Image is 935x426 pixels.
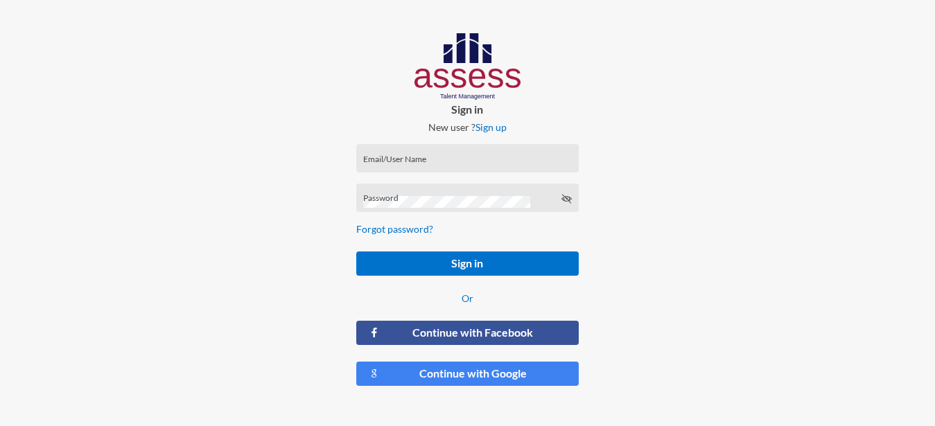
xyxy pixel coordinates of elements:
[356,362,579,386] button: Continue with Google
[414,33,521,100] img: AssessLogoo.svg
[356,321,579,345] button: Continue with Facebook
[356,292,579,304] p: Or
[345,103,591,116] p: Sign in
[475,121,507,133] a: Sign up
[356,223,433,235] a: Forgot password?
[356,251,579,276] button: Sign in
[345,121,591,133] p: New user ?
